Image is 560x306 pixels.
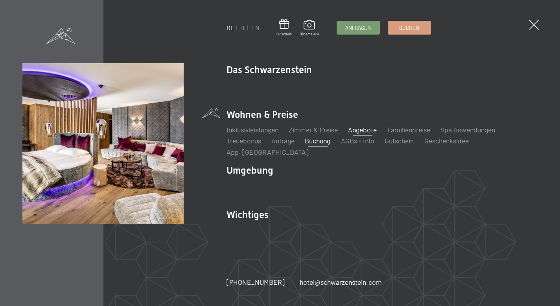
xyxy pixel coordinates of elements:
span: Bildergalerie [300,32,319,37]
a: Gutschein [385,136,414,145]
a: IT [240,24,245,31]
span: Anfragen [346,24,371,31]
a: hotel@schwarzenstein.com [300,277,381,287]
a: Bildergalerie [300,20,319,37]
a: Angebote [348,125,377,134]
a: AGBs - Info [341,136,374,145]
a: Familienpreise [387,125,430,134]
a: DE [227,24,234,31]
a: Geschenksidee [424,136,469,145]
a: App. [GEOGRAPHIC_DATA] [227,148,309,156]
a: Spa Anwendungen [440,125,495,134]
span: Buchen [399,24,419,31]
a: Treuebonus [227,136,261,145]
a: Buchen [388,21,430,34]
a: Zimmer & Preise [289,125,338,134]
a: Buchung [305,136,331,145]
a: [PHONE_NUMBER] [227,277,285,287]
a: Gutschein [277,19,292,37]
span: Gutschein [277,32,292,37]
a: EN [251,24,260,31]
a: Anfragen [337,21,379,34]
a: Anfrage [271,136,295,145]
a: Inklusivleistungen [227,125,278,134]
